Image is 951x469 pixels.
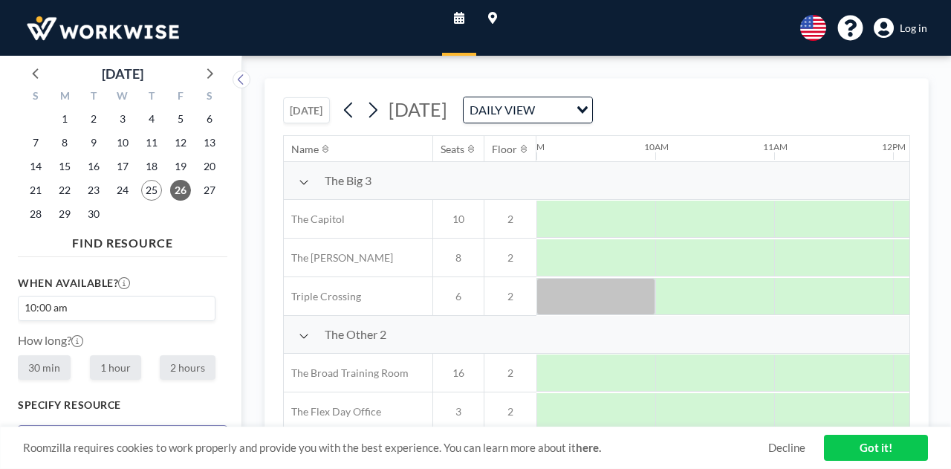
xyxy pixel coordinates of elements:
[539,100,568,120] input: Search for option
[874,18,927,39] a: Log in
[83,204,104,224] span: Tuesday, September 30, 2025
[284,366,409,380] span: The Broad Training Room
[484,290,536,303] span: 2
[141,180,162,201] span: Thursday, September 25, 2025
[484,366,536,380] span: 2
[484,405,536,418] span: 2
[141,109,162,129] span: Thursday, September 4, 2025
[389,98,447,120] span: [DATE]
[484,213,536,226] span: 2
[18,398,215,412] h3: Specify resource
[83,132,104,153] span: Tuesday, September 9, 2025
[433,366,484,380] span: 16
[54,132,75,153] span: Monday, September 8, 2025
[160,355,215,380] label: 2 hours
[54,109,75,129] span: Monday, September 1, 2025
[484,251,536,265] span: 2
[291,143,319,156] div: Name
[25,156,46,177] span: Sunday, September 14, 2025
[325,327,386,342] span: The Other 2
[283,97,330,123] button: [DATE]
[54,204,75,224] span: Monday, September 29, 2025
[576,441,601,454] a: here.
[170,109,191,129] span: Friday, September 5, 2025
[195,88,224,107] div: S
[51,88,79,107] div: M
[492,143,517,156] div: Floor
[90,355,141,380] label: 1 hour
[23,441,768,455] span: Roomzilla requires cookies to work properly and provide you with the best experience. You can lea...
[284,213,345,226] span: The Capitol
[170,156,191,177] span: Friday, September 19, 2025
[284,290,361,303] span: Triple Crossing
[166,88,195,107] div: F
[112,180,133,201] span: Wednesday, September 24, 2025
[467,100,538,120] span: DAILY VIEW
[83,156,104,177] span: Tuesday, September 16, 2025
[112,156,133,177] span: Wednesday, September 17, 2025
[199,180,220,201] span: Saturday, September 27, 2025
[824,435,928,461] a: Got it!
[22,300,70,315] span: 10:00 am
[433,290,484,303] span: 6
[18,425,227,451] button: Clear all filters
[137,88,166,107] div: T
[102,63,143,84] div: [DATE]
[284,251,393,265] span: The [PERSON_NAME]
[18,230,227,250] h4: FIND RESOURCE
[170,132,191,153] span: Friday, September 12, 2025
[325,173,371,188] span: The Big 3
[199,156,220,177] span: Saturday, September 20, 2025
[900,22,927,35] span: Log in
[83,180,104,201] span: Tuesday, September 23, 2025
[464,97,592,123] div: Search for option
[71,300,207,316] input: Search for option
[763,141,788,152] div: 11AM
[170,180,191,201] span: Friday, September 26, 2025
[18,355,71,380] label: 30 min
[24,13,182,43] img: organization-logo
[18,333,83,347] label: How long?
[19,297,215,319] div: Search for option
[25,180,46,201] span: Sunday, September 21, 2025
[199,109,220,129] span: Saturday, September 6, 2025
[141,156,162,177] span: Thursday, September 18, 2025
[54,156,75,177] span: Monday, September 15, 2025
[644,141,669,152] div: 10AM
[54,180,75,201] span: Monday, September 22, 2025
[882,141,906,152] div: 12PM
[25,132,46,153] span: Sunday, September 7, 2025
[433,213,484,226] span: 10
[112,109,133,129] span: Wednesday, September 3, 2025
[112,132,133,153] span: Wednesday, September 10, 2025
[83,109,104,129] span: Tuesday, September 2, 2025
[433,251,484,265] span: 8
[141,132,162,153] span: Thursday, September 11, 2025
[108,88,137,107] div: W
[284,405,381,418] span: The Flex Day Office
[22,88,51,107] div: S
[79,88,108,107] div: T
[433,405,484,418] span: 3
[25,204,46,224] span: Sunday, September 28, 2025
[441,143,464,156] div: Seats
[199,132,220,153] span: Saturday, September 13, 2025
[768,441,805,455] a: Decline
